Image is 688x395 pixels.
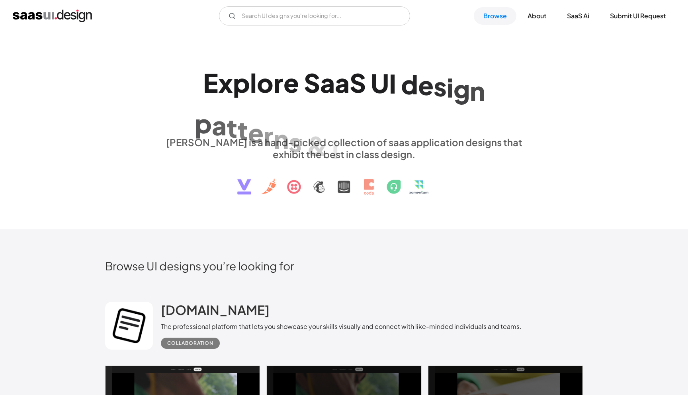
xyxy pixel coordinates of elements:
div: g [453,74,470,104]
div: U [371,68,389,98]
div: e [248,117,264,148]
div: t [227,112,237,143]
div: Collaboration [167,338,213,348]
div: e [418,70,434,100]
div: a [212,110,227,141]
div: S [304,67,320,98]
div: i [447,72,453,103]
a: About [518,7,556,25]
div: I [389,68,396,99]
div: & [307,130,327,160]
div: E [203,67,218,98]
div: d [401,69,418,100]
div: The professional platform that lets you showcase your skills visually and connect with like-minde... [161,322,522,331]
div: n [274,123,289,154]
div: s [434,71,447,102]
div: p [233,67,250,98]
form: Email Form [219,6,410,25]
div: n [339,137,354,168]
div: x [218,67,233,98]
div: e [283,67,299,98]
input: Search UI designs you're looking for... [219,6,410,25]
h2: Browse UI designs you’re looking for [105,259,583,273]
img: text, icon, saas logo [223,160,465,201]
div: t [237,115,248,145]
div: p [195,108,212,138]
div: n [470,75,485,106]
div: r [274,67,283,98]
div: o [257,67,274,98]
a: home [13,10,92,22]
h1: Explore SaaS UI design patterns & interactions. [161,67,527,129]
a: Browse [474,7,516,25]
a: SaaS Ai [557,7,599,25]
div: a [335,67,350,98]
div: i [332,134,339,164]
div: l [250,67,257,98]
h2: [DOMAIN_NAME] [161,302,270,318]
a: [DOMAIN_NAME] [161,302,270,322]
div: a [320,67,335,98]
a: Submit UI Request [600,7,675,25]
div: r [264,120,274,151]
div: s [289,127,302,157]
div: [PERSON_NAME] is a hand-picked collection of saas application designs that exhibit the best in cl... [161,136,527,160]
div: S [350,67,366,98]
